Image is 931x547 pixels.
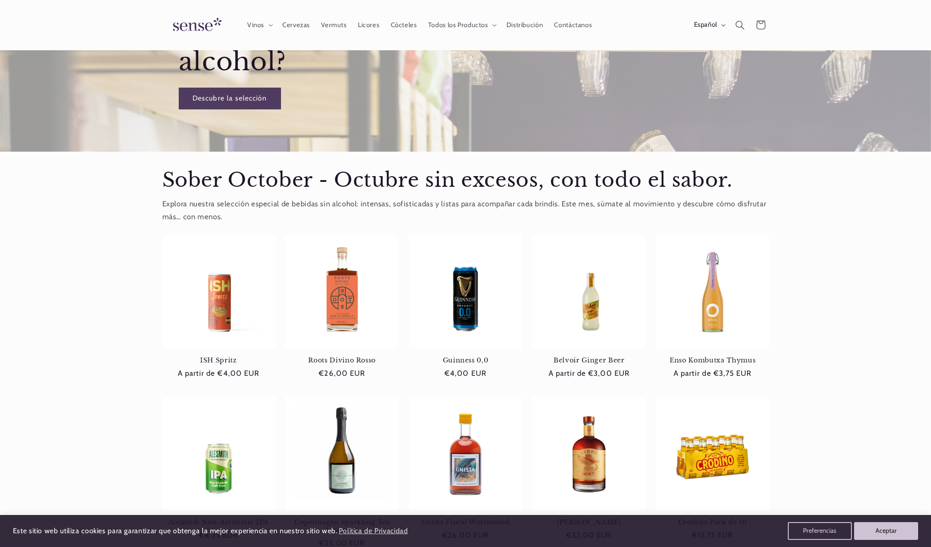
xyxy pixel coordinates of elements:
[549,15,598,35] a: Contáctanos
[428,21,488,29] span: Todos los Productos
[409,356,522,364] a: Guinness 0,0
[162,197,769,224] p: Explora nuestra selección especial de bebidas sin alcohol: intensas, sofisticadas y listas para a...
[321,21,346,29] span: Vermuts
[162,168,769,193] h2: Sober October - Octubre sin excesos, con todo el sabor.
[162,356,275,364] a: ISH Spritz
[285,356,398,364] a: Roots Divino Rosso
[277,15,315,35] a: Cervezas
[385,15,422,35] a: Cócteles
[241,15,277,35] summary: Vinos
[358,21,379,29] span: Licores
[506,21,543,29] span: Distribución
[282,21,310,29] span: Cervezas
[554,21,592,29] span: Contáctanos
[730,15,750,35] summary: Búsqueda
[352,15,385,35] a: Licores
[337,523,409,539] a: Política de Privacidad (opens in a new tab)
[247,21,264,29] span: Vinos
[694,20,717,30] span: Español
[316,15,353,35] a: Vermuts
[854,522,918,540] button: Aceptar
[162,12,229,38] img: Sense
[178,88,281,109] a: Descubre la selección
[159,9,233,41] a: Sense
[788,522,852,540] button: Preferencias
[688,16,730,34] button: Español
[422,15,501,35] summary: Todos los Productos
[501,15,549,35] a: Distribución
[13,527,337,535] span: Este sitio web utiliza cookies para garantizar que obtenga la mejor experiencia en nuestro sitio ...
[391,21,417,29] span: Cócteles
[656,356,769,364] a: Enso Kombutxa Thymus
[533,356,646,364] a: Belvoir Ginger Beer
